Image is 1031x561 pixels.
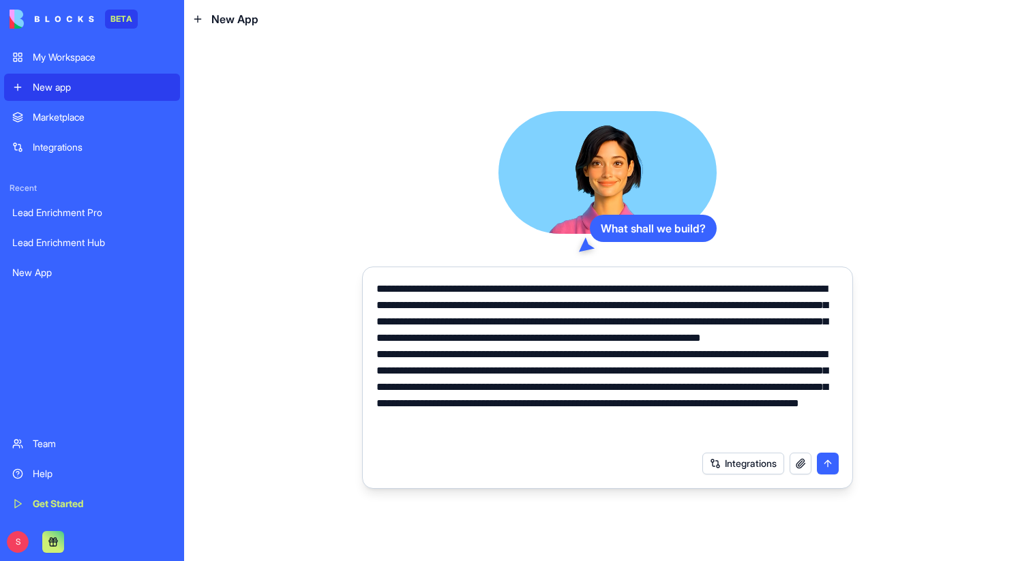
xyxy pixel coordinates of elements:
button: Integrations [702,453,784,474]
span: S [7,531,29,553]
div: What shall we build? [590,215,717,242]
a: My Workspace [4,44,180,71]
div: BETA [105,10,138,29]
div: New App [12,266,172,279]
div: Help [33,467,172,481]
div: Integrations [33,140,172,154]
a: Lead Enrichment Hub [4,229,180,256]
span: New App [211,11,258,27]
div: Marketplace [33,110,172,124]
a: Help [4,460,180,487]
a: Lead Enrichment Pro [4,199,180,226]
div: Lead Enrichment Hub [12,236,172,249]
div: Lead Enrichment Pro [12,206,172,219]
a: Get Started [4,490,180,517]
a: New App [4,259,180,286]
a: Team [4,430,180,457]
a: BETA [10,10,138,29]
div: Team [33,437,172,451]
div: New app [33,80,172,94]
a: Integrations [4,134,180,161]
img: logo [10,10,94,29]
div: Get Started [33,497,172,511]
div: My Workspace [33,50,172,64]
a: New app [4,74,180,101]
a: Marketplace [4,104,180,131]
span: Recent [4,183,180,194]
